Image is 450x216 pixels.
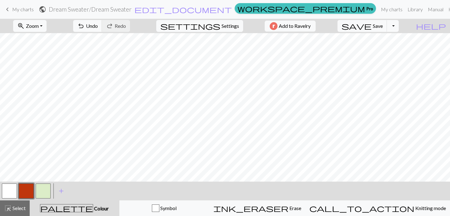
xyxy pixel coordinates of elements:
button: Save [337,20,387,32]
button: Knitting mode [305,200,450,216]
span: highlight_alt [4,204,12,213]
a: Pro [235,3,376,14]
span: Settings [222,22,239,30]
span: ink_eraser [213,204,288,213]
button: Erase [209,200,305,216]
span: public [39,5,46,14]
button: SettingsSettings [156,20,243,32]
button: Symbol [119,200,209,216]
button: Zoom [13,20,47,32]
button: Colour [30,200,119,216]
span: settings [160,22,220,30]
span: Erase [288,205,301,211]
a: Library [405,3,425,16]
span: Symbol [159,205,177,211]
span: undo [77,22,85,30]
a: My charts [4,4,34,15]
span: help [416,22,446,30]
span: edit_document [134,5,232,14]
span: add [57,187,65,195]
span: Knitting mode [414,205,446,211]
button: Add to Ravelry [265,21,316,32]
span: Zoom [26,23,39,29]
span: palette [40,204,93,213]
a: Manual [425,3,446,16]
span: Colour [93,205,109,211]
span: Save [373,23,383,29]
i: Settings [160,22,220,30]
span: zoom_in [17,22,25,30]
a: My charts [378,3,405,16]
span: Add to Ravelry [279,22,311,30]
button: Undo [73,20,102,32]
span: call_to_action [309,204,414,213]
h2: Dream Sweater / Dream Sweater [49,6,132,13]
span: keyboard_arrow_left [4,5,11,14]
span: save [342,22,372,30]
span: Undo [86,23,98,29]
img: Ravelry [270,22,277,30]
span: workspace_premium [237,4,365,13]
span: Select [12,205,26,211]
span: My charts [12,6,34,12]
